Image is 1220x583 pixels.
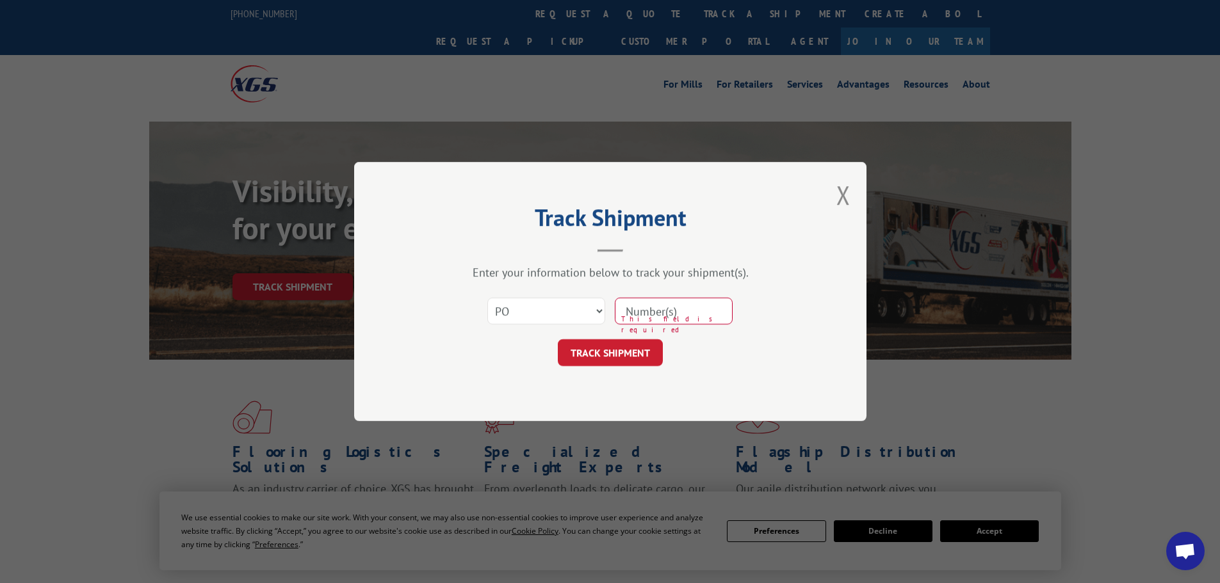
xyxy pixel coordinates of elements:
[1166,532,1205,570] div: Open chat
[621,314,733,335] span: This field is required
[615,298,733,324] input: Number(s)
[836,178,850,212] button: Close modal
[418,265,802,280] div: Enter your information below to track your shipment(s).
[558,339,663,366] button: TRACK SHIPMENT
[418,209,802,233] h2: Track Shipment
